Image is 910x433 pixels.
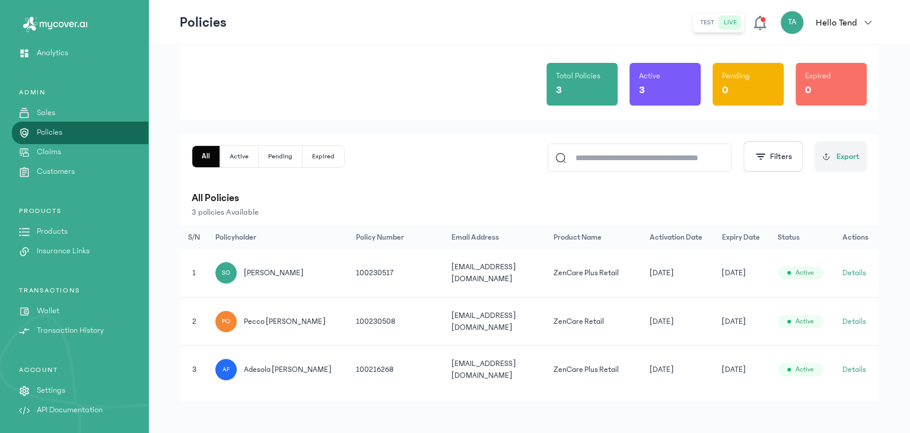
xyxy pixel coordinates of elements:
span: adesola [PERSON_NAME] [244,364,332,375]
div: AF [215,359,237,380]
th: S/N [180,225,208,249]
p: 0 [722,82,728,98]
span: pecco [PERSON_NAME] [244,316,326,327]
span: [DATE] [721,267,746,279]
p: Insurance Links [37,245,90,257]
th: Policyholder [208,225,348,249]
button: test [695,15,719,30]
th: Email Address [444,225,546,249]
span: Active [796,365,814,374]
p: Analytics [37,47,68,59]
p: Total Policies [556,70,600,82]
p: 3 [556,82,562,98]
th: Actions [835,225,879,249]
td: ZenCare Plus Retail [546,346,642,394]
button: Filters [743,141,803,172]
p: 0 [805,82,812,98]
th: Expiry Date [714,225,771,249]
p: All Policies [192,190,867,206]
span: 3 [192,365,196,374]
p: Active [639,70,660,82]
p: Customers [37,165,75,178]
span: Active [796,317,814,326]
p: Claims [37,146,61,158]
div: SO [215,262,237,284]
span: Export [836,151,860,163]
button: Expired [303,146,344,167]
td: ZenCare Retail [546,297,642,346]
button: Active [220,146,259,167]
button: Export [814,141,867,172]
p: 3 [639,82,645,98]
span: Active [796,268,814,278]
div: TA [780,11,804,34]
span: 1 [192,269,196,277]
td: 100230508 [348,297,444,346]
p: Transaction History [37,324,104,337]
td: 100216268 [348,346,444,394]
span: [DATE] [650,316,674,327]
button: Details [842,267,866,279]
button: Details [842,364,866,375]
th: Product Name [546,225,642,249]
td: 100230517 [348,249,444,297]
button: live [719,15,742,30]
button: Pending [259,146,303,167]
button: All [192,146,220,167]
span: [PERSON_NAME] [244,267,304,279]
p: API Documentation [37,404,103,416]
th: Status [771,225,835,249]
th: Policy Number [348,225,444,249]
p: 3 policies Available [192,206,867,218]
p: Products [37,225,68,238]
div: PO [215,311,237,332]
span: [DATE] [650,267,674,279]
span: 2 [192,317,196,326]
p: Policies [37,126,62,139]
span: [DATE] [650,364,674,375]
th: Activation Date [642,225,715,249]
button: TAHello Tend [780,11,879,34]
p: Pending [722,70,750,82]
td: ZenCare Plus Retail [546,249,642,297]
span: [DATE] [721,364,746,375]
p: Expired [805,70,831,82]
p: Settings [37,384,65,397]
span: [EMAIL_ADDRESS][DOMAIN_NAME] [451,311,516,332]
p: Sales [37,107,55,119]
span: [EMAIL_ADDRESS][DOMAIN_NAME] [451,359,516,380]
p: Wallet [37,305,59,317]
button: Details [842,316,866,327]
p: Hello Tend [816,15,857,30]
p: Policies [180,13,227,32]
span: [DATE] [721,316,746,327]
span: [EMAIL_ADDRESS][DOMAIN_NAME] [451,263,516,283]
